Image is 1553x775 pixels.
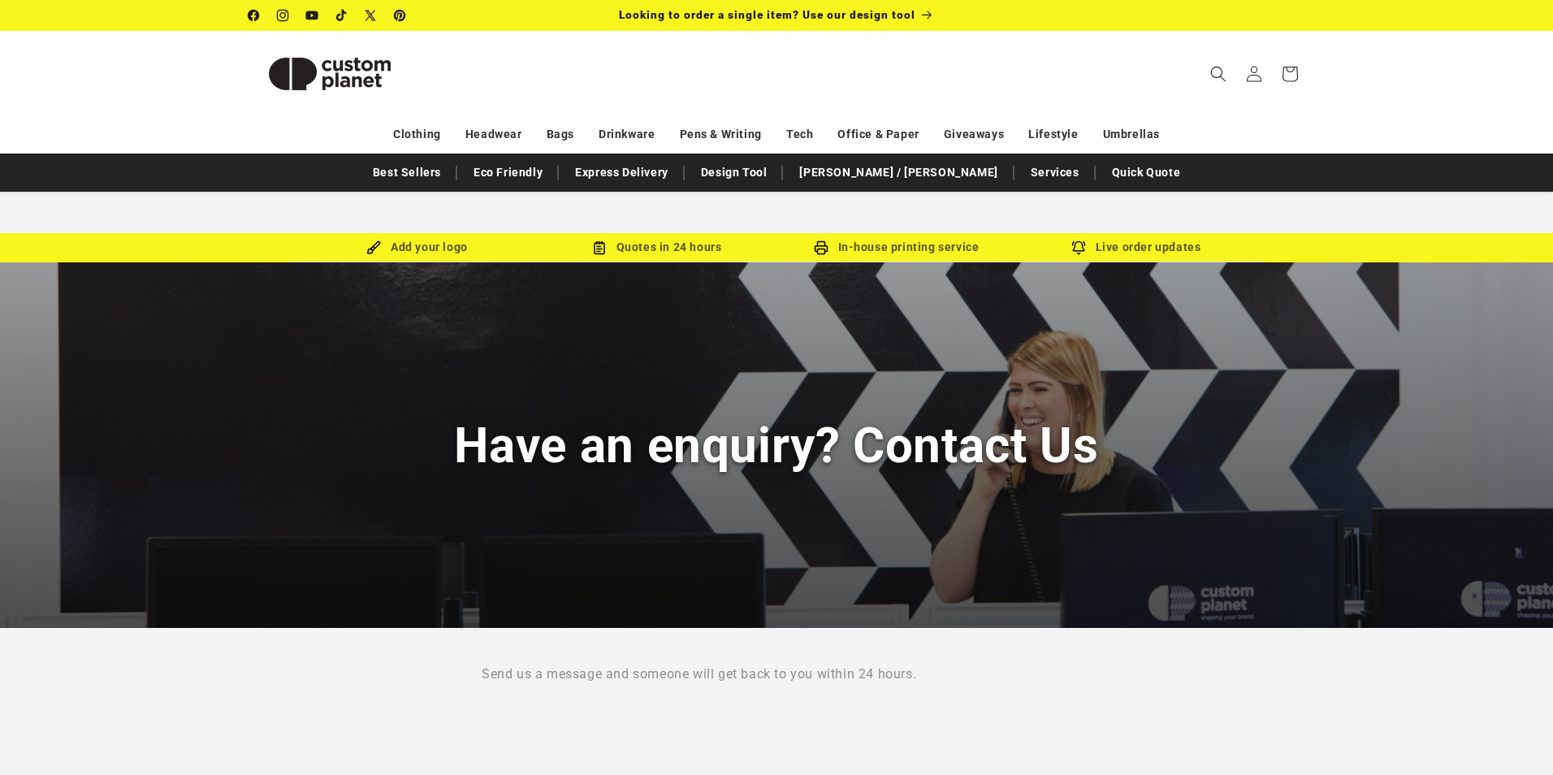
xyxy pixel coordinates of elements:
[1071,240,1086,255] img: Order updates
[243,31,417,116] a: Custom Planet
[944,120,1004,149] a: Giveaways
[786,120,813,149] a: Tech
[1016,237,1256,258] div: Live order updates
[680,120,762,149] a: Pens & Writing
[791,158,1006,187] a: [PERSON_NAME] / [PERSON_NAME]
[619,8,915,21] span: Looking to order a single item? Use our design tool
[693,158,776,187] a: Design Tool
[454,414,1098,477] h1: Have an enquiry? Contact Us
[482,657,1071,681] p: Send us a message and someone will get back to you within 24 hours.
[599,120,655,149] a: Drinkware
[537,237,776,258] div: Quotes in 24 hours
[393,120,441,149] a: Clothing
[1023,158,1088,187] a: Services
[366,240,381,255] img: Brush Icon
[814,240,828,255] img: In-house printing
[776,237,1016,258] div: In-house printing service
[465,120,522,149] a: Headwear
[297,237,537,258] div: Add your logo
[1104,158,1189,187] a: Quick Quote
[1103,120,1160,149] a: Umbrellas
[365,158,449,187] a: Best Sellers
[249,37,411,110] img: Custom Planet
[465,158,551,187] a: Eco Friendly
[547,120,574,149] a: Bags
[567,158,677,187] a: Express Delivery
[837,120,919,149] a: Office & Paper
[1028,120,1078,149] a: Lifestyle
[1200,56,1236,92] summary: Search
[592,240,607,255] img: Order Updates Icon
